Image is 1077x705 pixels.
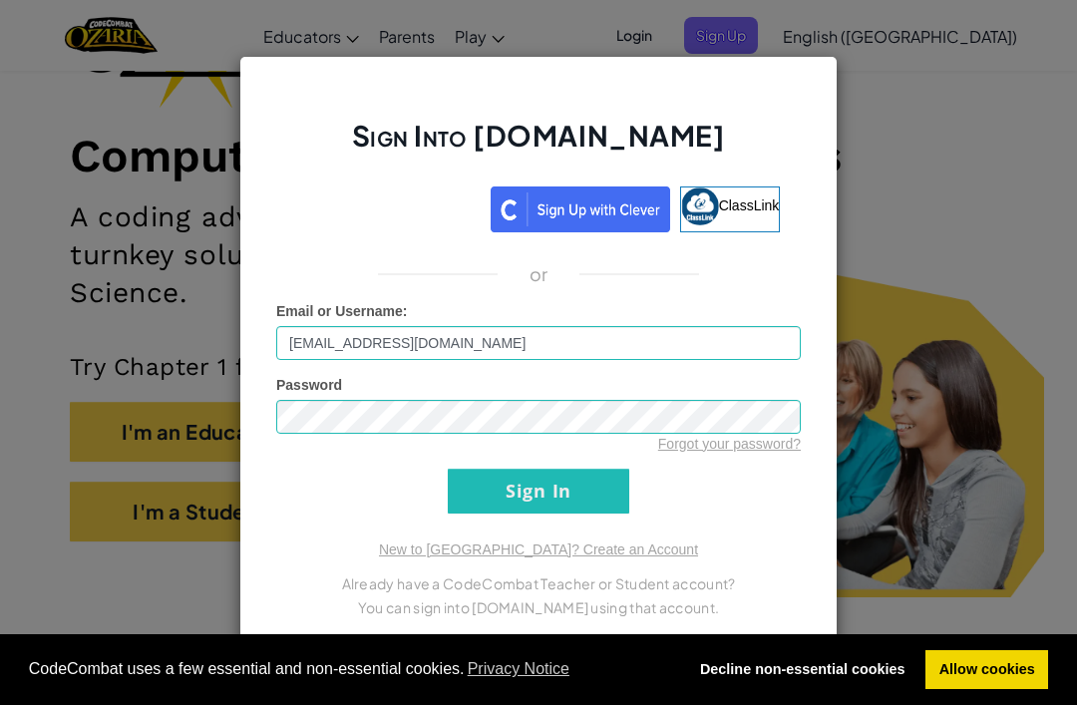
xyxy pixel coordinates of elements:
[276,117,801,175] h2: Sign Into [DOMAIN_NAME]
[448,469,629,514] input: Sign In
[719,196,780,212] span: ClassLink
[530,262,548,286] p: or
[297,184,481,228] div: Sign in with Google. Opens in new tab
[681,187,719,225] img: classlink-logo-small.png
[925,650,1048,690] a: allow cookies
[276,571,801,595] p: Already have a CodeCombat Teacher or Student account?
[491,186,670,232] img: clever_sso_button@2x.png
[29,654,671,684] span: CodeCombat uses a few essential and non-essential cookies.
[276,301,408,321] label: :
[276,303,403,319] span: Email or Username
[276,595,801,619] p: You can sign into [DOMAIN_NAME] using that account.
[297,186,481,232] a: Sign in with Google. Opens in new tab
[287,184,491,228] iframe: Sign in with Google Button
[658,436,801,452] a: Forgot your password?
[379,541,698,557] a: New to [GEOGRAPHIC_DATA]? Create an Account
[465,654,573,684] a: learn more about cookies
[276,377,342,393] span: Password
[686,650,918,690] a: deny cookies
